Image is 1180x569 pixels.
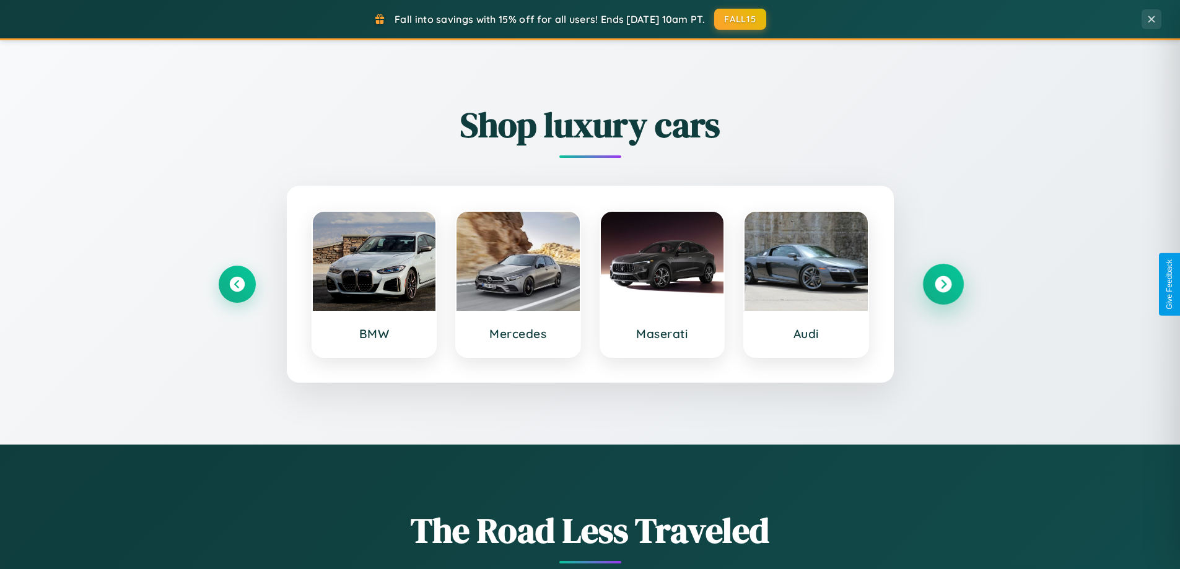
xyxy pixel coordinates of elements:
h1: The Road Less Traveled [219,506,962,554]
h3: Maserati [613,326,712,341]
button: FALL15 [714,9,766,30]
h3: BMW [325,326,424,341]
h3: Audi [757,326,855,341]
h2: Shop luxury cars [219,101,962,149]
span: Fall into savings with 15% off for all users! Ends [DATE] 10am PT. [395,13,705,25]
h3: Mercedes [469,326,567,341]
div: Give Feedback [1165,259,1174,310]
